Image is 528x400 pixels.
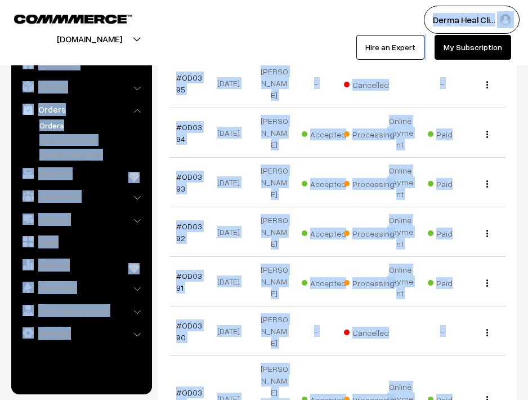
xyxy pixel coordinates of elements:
span: Paid [428,274,484,289]
a: Reports [14,255,148,275]
td: Online payment [379,158,422,207]
td: Online payment [379,207,422,257]
a: #OD0390 [176,321,202,342]
span: Cancelled [344,76,400,91]
span: Paid [428,225,484,239]
td: [DATE] [211,59,253,108]
img: Menu [486,279,488,287]
span: Paid [428,175,484,190]
a: Orders [14,99,148,119]
a: Apps [14,232,148,252]
td: - [295,59,337,108]
a: COMMMERCE [14,11,113,25]
a: #OD0392 [176,221,202,243]
a: Marketing [14,277,148,297]
a: #OD0394 [176,122,202,144]
a: Catalog [14,77,148,97]
a: #OD0393 [176,172,202,193]
img: Menu [486,180,488,188]
span: Processing [344,274,400,289]
td: [PERSON_NAME] [253,158,296,207]
span: Accepted [302,126,358,140]
td: [DATE] [211,108,253,158]
td: Online payment [379,108,422,158]
span: Accepted [302,274,358,289]
a: #OD0391 [176,271,202,292]
button: [DOMAIN_NAME] [17,25,162,53]
img: COMMMERCE [14,15,132,23]
span: Processing [344,175,400,190]
img: user [497,11,514,28]
td: - [421,306,463,356]
td: [PERSON_NAME] [253,306,296,356]
td: [PERSON_NAME] [253,59,296,108]
span: Processing [344,126,400,140]
img: Menu [486,230,488,237]
img: Menu [486,81,488,88]
a: WebPOS [14,163,148,184]
a: #OD0395 [176,73,202,94]
span: Paid [428,126,484,140]
td: [DATE] [211,158,253,207]
a: Abandoned Cart [37,134,148,146]
td: [PERSON_NAME] [253,257,296,306]
a: Orders [37,119,148,131]
td: [PERSON_NAME] [253,207,296,257]
td: Online payment [379,257,422,306]
img: Menu [486,329,488,336]
td: [DATE] [211,257,253,306]
td: - [421,59,463,108]
span: Accepted [302,225,358,239]
a: Website [14,209,148,229]
td: [DATE] [211,207,253,257]
a: Staff Management [14,300,148,321]
span: Processing [344,225,400,239]
td: [DATE] [211,306,253,356]
a: Customers [14,186,148,206]
img: Menu [486,131,488,138]
a: Settings [14,323,148,343]
a: Hire an Expert [356,35,424,60]
span: Accepted [302,175,358,190]
a: My Subscription [435,35,511,60]
td: [PERSON_NAME] [253,108,296,158]
span: Cancelled [344,324,400,339]
a: Contact Enquires [37,149,148,161]
button: Derma Heal Cli… [424,6,520,34]
td: - [295,306,337,356]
